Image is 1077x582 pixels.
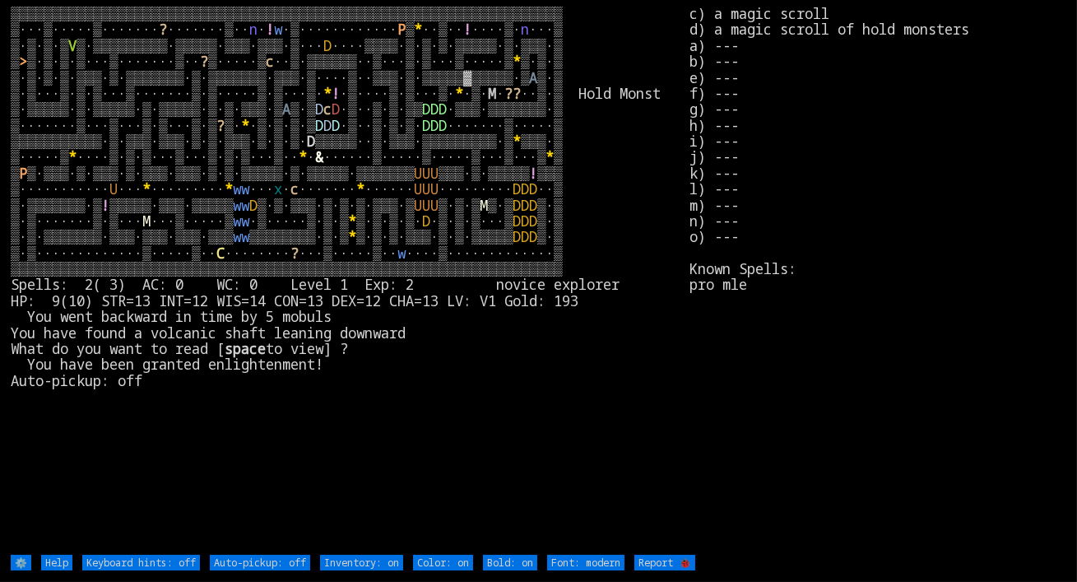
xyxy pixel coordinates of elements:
[521,212,529,230] font: D
[430,116,439,135] font: D
[439,100,447,119] font: D
[422,100,430,119] font: D
[422,116,430,135] font: D
[430,164,439,183] font: U
[225,339,266,358] b: space
[241,212,249,230] font: w
[142,212,151,230] font: M
[274,20,282,39] font: w
[332,84,340,103] font: !
[249,20,258,39] font: n
[332,100,340,119] font: D
[439,116,447,135] font: D
[315,116,323,135] font: D
[397,20,406,39] font: P
[513,227,521,246] font: D
[483,555,537,570] input: Bold: on
[241,227,249,246] font: w
[200,52,208,71] font: ?
[290,179,299,198] font: c
[422,196,430,215] font: U
[210,555,310,570] input: Auto-pickup: off
[11,555,31,570] input: ⚙️
[689,6,1066,553] stats: c) a magic scroll d) a magic scroll of hold monsters a) --- b) --- e) --- f) --- g) --- h) --- i)...
[397,244,406,263] font: w
[19,164,27,183] font: P
[513,84,521,103] font: ?
[216,244,225,263] font: C
[315,147,323,166] font: &
[521,20,529,39] font: n
[547,555,624,570] input: Font: modern
[274,179,282,198] font: x
[504,84,513,103] font: ?
[323,116,332,135] font: D
[332,116,340,135] font: D
[249,196,258,215] font: D
[241,196,249,215] font: w
[488,84,496,103] font: M
[413,555,473,570] input: Color: on
[41,555,72,570] input: Help
[422,164,430,183] font: U
[11,6,689,553] larn: ▒▒▒▒▒▒▒▒▒▒▒▒▒▒▒▒▒▒▒▒▒▒▒▒▒▒▒▒▒▒▒▒▒▒▒▒▒▒▒▒▒▒▒▒▒▒▒▒▒▒▒▒▒▒▒▒▒▒▒▒▒▒▒▒▒▒▒ ▒···▒·····▒······· ·······▒··...
[430,196,439,215] font: U
[529,196,537,215] font: D
[513,196,521,215] font: D
[513,212,521,230] font: D
[414,196,422,215] font: U
[414,164,422,183] font: U
[68,36,77,55] font: V
[82,555,200,570] input: Keyboard hints: off
[323,36,332,55] font: D
[430,179,439,198] font: U
[529,164,537,183] font: !
[320,555,403,570] input: Inventory: on
[241,179,249,198] font: w
[529,212,537,230] font: D
[521,179,529,198] font: D
[290,244,299,263] font: ?
[422,212,430,230] font: D
[521,227,529,246] font: D
[521,196,529,215] font: D
[266,52,274,71] font: c
[315,100,323,119] font: D
[529,68,537,87] font: A
[529,227,537,246] font: D
[513,179,521,198] font: D
[233,212,241,230] font: w
[109,179,118,198] font: U
[307,132,315,151] font: D
[414,179,422,198] font: U
[19,52,27,71] font: >
[323,100,332,119] font: c
[430,100,439,119] font: D
[634,555,695,570] input: Report 🐞
[233,179,241,198] font: w
[266,20,274,39] font: !
[101,196,109,215] font: !
[480,196,488,215] font: M
[282,100,290,119] font: A
[233,196,241,215] font: w
[529,179,537,198] font: D
[422,179,430,198] font: U
[233,227,241,246] font: w
[159,20,167,39] font: ?
[463,20,471,39] font: !
[216,116,225,135] font: ?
